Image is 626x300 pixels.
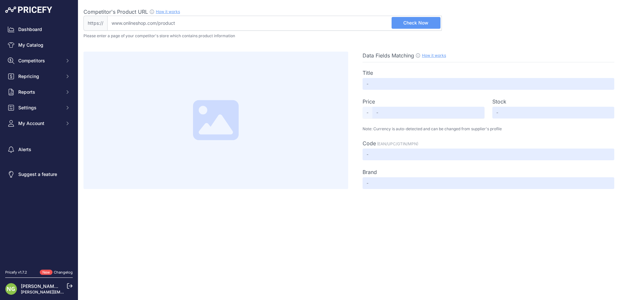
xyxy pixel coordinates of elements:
span: Repricing [18,73,61,80]
a: [PERSON_NAME][EMAIL_ADDRESS][PERSON_NAME][DOMAIN_NAME] [21,290,154,294]
input: - [363,78,614,90]
span: Settings [18,104,61,111]
button: Check Now [392,17,440,29]
input: - [363,177,614,189]
input: - [363,149,614,160]
span: Competitor's Product URL [83,8,148,15]
label: Title [363,69,373,77]
input: www.onlineshop.com/product [107,16,442,31]
a: Alerts [5,144,73,155]
a: Dashboard [5,24,73,35]
a: Changelog [54,270,73,275]
nav: Sidebar [5,24,73,262]
label: Stock [492,98,506,105]
span: - [363,107,372,118]
button: Repricing [5,71,73,82]
p: Note: Currency is auto-detected and can be changed from supplier's profile [363,126,614,132]
p: Please enter a page of your competitor's store which contains product information [83,33,621,39]
a: [PERSON_NAME] [PERSON_NAME] [21,283,97,289]
span: Check Now [403,20,428,26]
span: Data Fields Matching [363,52,414,59]
label: Price [363,98,375,105]
span: My Account [18,120,61,127]
input: - [372,107,484,118]
button: Competitors [5,55,73,67]
input: - [492,107,614,118]
span: Reports [18,89,61,95]
a: Suggest a feature [5,168,73,180]
button: My Account [5,118,73,129]
button: Reports [5,86,73,98]
button: Settings [5,102,73,114]
span: Code [363,140,376,147]
label: Brand [363,168,377,176]
span: (EAN/UPC/GTIN/MPN) [377,141,418,146]
span: Competitors [18,57,61,64]
span: https:// [83,16,107,31]
a: My Catalog [5,39,73,51]
img: Pricefy Logo [5,7,52,13]
a: How it works [156,9,180,14]
a: How it works [422,53,446,58]
div: Pricefy v1.7.2 [5,270,27,275]
span: New [40,270,52,275]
